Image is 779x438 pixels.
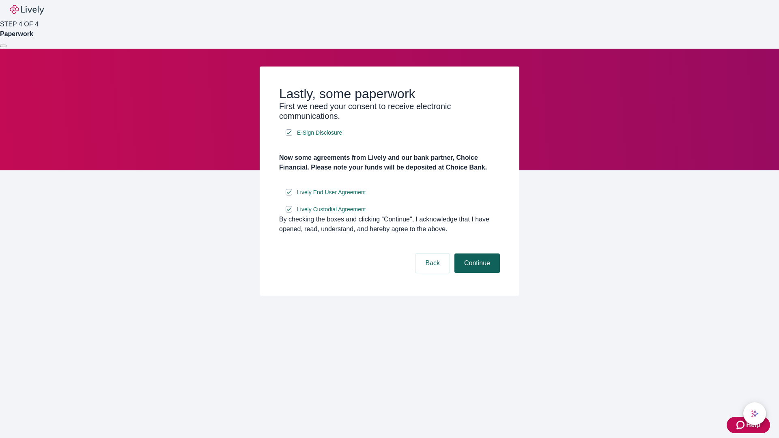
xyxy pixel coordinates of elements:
[295,187,368,198] a: e-sign disclosure document
[743,402,766,425] button: chat
[279,86,500,101] h2: Lastly, some paperwork
[279,101,500,121] h3: First we need your consent to receive electronic communications.
[454,253,500,273] button: Continue
[736,420,746,430] svg: Zendesk support icon
[10,5,44,15] img: Lively
[295,128,344,138] a: e-sign disclosure document
[751,410,759,418] svg: Lively AI Assistant
[297,188,366,197] span: Lively End User Agreement
[415,253,450,273] button: Back
[727,417,770,433] button: Zendesk support iconHelp
[279,215,500,234] div: By checking the boxes and clicking “Continue", I acknowledge that I have opened, read, understand...
[297,205,366,214] span: Lively Custodial Agreement
[295,204,368,215] a: e-sign disclosure document
[297,129,342,137] span: E-Sign Disclosure
[746,420,760,430] span: Help
[279,153,500,172] h4: Now some agreements from Lively and our bank partner, Choice Financial. Please note your funds wi...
